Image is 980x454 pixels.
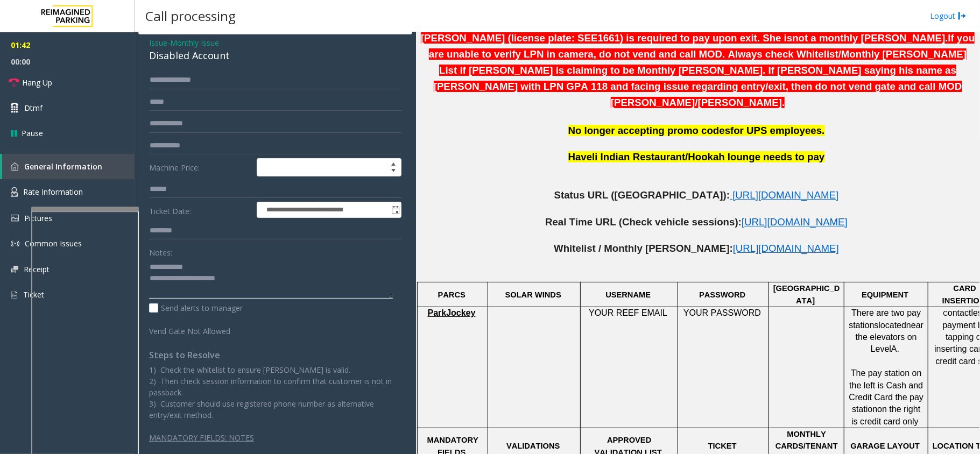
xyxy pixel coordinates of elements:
[851,405,920,425] span: on the right is credit card only
[149,375,401,398] p: 2) Then check session information to confirm that customer is not in passback.
[24,213,52,223] span: Pictures
[428,309,476,317] a: ParkJockey
[773,284,840,304] span: [GEOGRAPHIC_DATA]
[958,10,967,22] img: logout
[428,308,476,317] span: ParkJockey
[506,442,560,450] span: VALIDATIONS
[605,290,651,299] span: USERNAME
[11,187,18,197] img: 'icon'
[730,125,824,136] span: for UPS employees.
[389,202,401,217] span: Toggle popup
[146,158,254,176] label: Machine Price:
[22,127,43,139] span: Pause
[24,264,50,274] span: Receipt
[2,154,135,179] a: General Information
[589,308,667,317] span: YOUR REEF EMAIL
[24,161,102,172] span: General Information
[891,344,899,353] span: A.
[11,162,19,171] img: 'icon'
[25,238,82,249] span: Common Issues
[421,32,948,44] span: not a monthly [PERSON_NAME].
[849,368,923,414] span: The pay station on the left is Cash and Credit Card the pay station
[742,216,848,228] span: [URL][DOMAIN_NAME]
[850,442,920,450] span: GARAGE LAYOUT
[742,218,848,227] a: [URL][DOMAIN_NAME]
[545,216,742,228] span: Real Time URL (Check vehicle sessions):
[708,442,737,450] span: TICKET
[149,302,243,314] label: Send alerts to manager
[733,245,839,253] a: [URL][DOMAIN_NAME]
[170,37,219,48] span: Monthly Issue
[23,187,83,197] span: Rate Information
[386,167,401,176] span: Decrease value
[11,290,18,300] img: 'icon'
[849,308,921,329] span: There are two pay stations
[683,308,761,317] span: YOUR PASSWORD
[149,350,401,360] h4: Steps to Resolve
[699,290,745,299] span: PASSWORD
[732,191,838,200] a: [URL][DOMAIN_NAME]
[149,243,172,258] label: Notes:
[879,321,907,330] span: located
[733,243,839,254] span: [URL][DOMAIN_NAME]
[421,32,792,44] span: [PERSON_NAME] (license plate: SEE1661) is required to pay upon exit. She is
[429,32,975,108] span: If you are unable to verify LPN in camera, do not vend and call MOD. Always check Whitelist/Month...
[149,364,401,375] p: 1) Check the whitelist to ensure [PERSON_NAME] is valid.
[568,125,731,136] span: No longer accepting promo codes
[167,38,219,48] span: -
[505,290,561,299] span: SOLAR WINDS
[140,3,241,29] h3: Call processing
[11,266,18,273] img: 'icon'
[22,77,52,88] span: Hang Up
[386,159,401,167] span: Increase value
[438,290,466,299] span: PARCS
[23,289,44,300] span: Ticket
[930,10,967,22] a: Logout
[554,243,733,254] span: Whitelist / Monthly [PERSON_NAME]:
[146,322,254,337] label: Vend Gate Not Allowed
[732,189,838,201] span: [URL][DOMAIN_NAME]
[149,432,254,443] u: MANDATORY FIELDS: NOTES
[149,398,401,421] p: 3) Customer should use registered phone number as alternative entry/exit method.
[149,48,401,63] div: Disabled Account
[943,310,948,317] span: C
[24,102,43,113] span: Dtmf
[568,151,825,162] span: Haveli Indian Restaurant/Hookah lounge needs to pay
[149,37,167,48] span: Issue
[146,202,254,218] label: Ticket Date:
[862,290,908,299] span: EQUIPMENT
[11,215,19,222] img: 'icon'
[11,239,19,248] img: 'icon'
[856,321,923,354] span: near the elevators on Level
[554,189,730,201] span: Status URL ([GEOGRAPHIC_DATA]):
